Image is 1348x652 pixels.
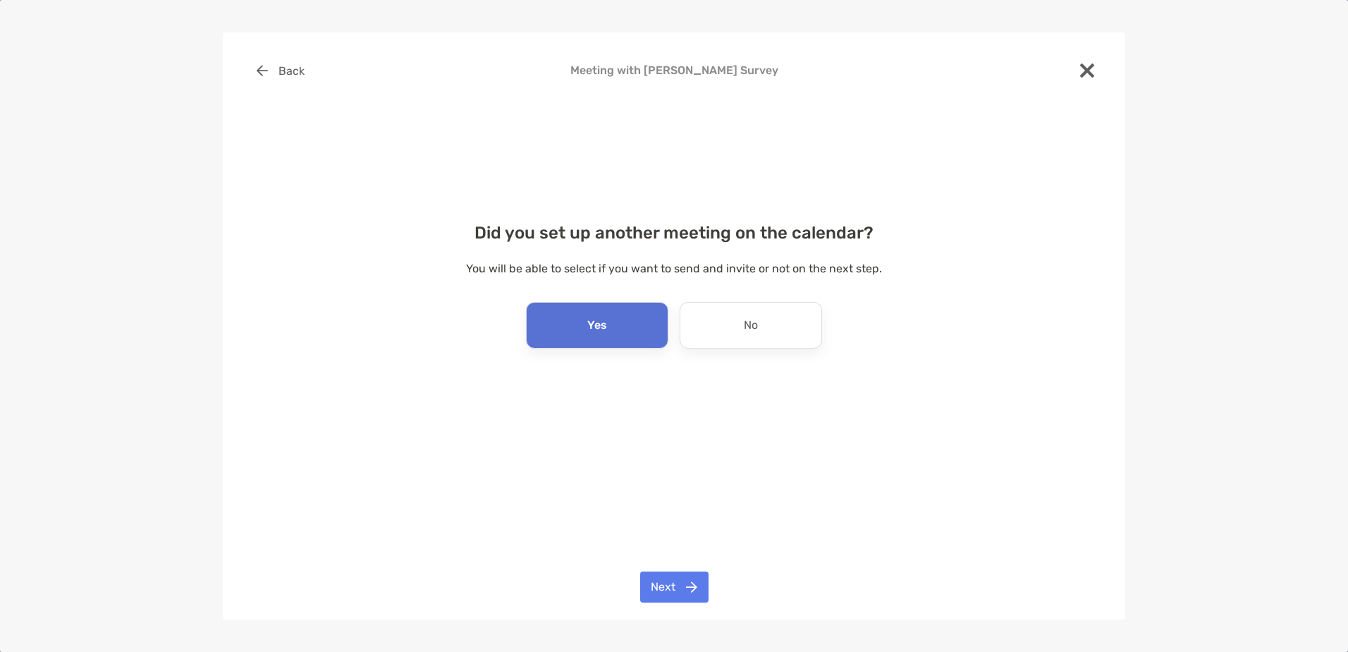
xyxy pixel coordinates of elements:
[686,581,697,593] img: button icon
[1080,64,1094,78] img: close modal
[245,260,1103,277] p: You will be able to select if you want to send and invite or not on the next step.
[640,572,709,603] button: Next
[257,65,268,76] img: button icon
[744,314,758,337] p: No
[587,314,607,337] p: Yes
[245,55,315,86] button: Back
[245,64,1103,77] h4: Meeting with [PERSON_NAME] Survey
[245,223,1103,243] h4: Did you set up another meeting on the calendar?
